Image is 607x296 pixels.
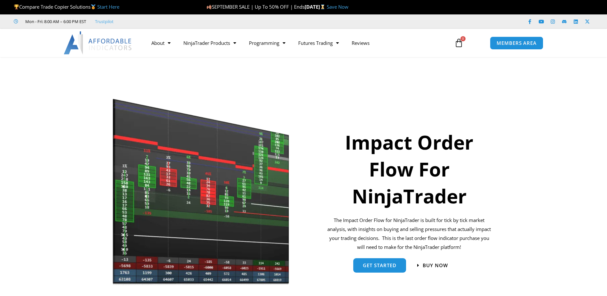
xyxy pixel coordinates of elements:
a: Start Here [97,4,119,10]
span: Compare Trade Copier Solutions [14,4,119,10]
a: Save Now [327,4,348,10]
a: 0 [445,34,473,52]
a: About [145,36,177,50]
img: 🥇 [91,4,96,9]
a: Buy now [417,263,448,268]
span: get started [363,263,396,268]
img: ⌛ [320,4,325,9]
img: 🍂 [207,4,212,9]
nav: Menu [145,36,447,50]
span: MEMBERS AREA [497,41,537,45]
img: LogoAI | Affordable Indicators – NinjaTrader [64,31,132,54]
h1: Impact Order Flow For NinjaTrader [326,129,492,210]
a: get started [353,258,406,273]
span: 0 [460,36,466,41]
a: Trustpilot [95,18,114,25]
a: NinjaTrader Products [177,36,243,50]
span: Mon - Fri: 8:00 AM – 6:00 PM EST [24,18,86,25]
a: MEMBERS AREA [490,37,543,50]
img: 🏆 [14,4,19,9]
img: Orderflow | Affordable Indicators – NinjaTrader [112,97,290,287]
strong: [DATE] [305,4,327,10]
span: SEPTEMBER SALE | Up To 50% OFF | Ends [206,4,305,10]
span: Buy now [423,263,448,268]
a: Programming [243,36,292,50]
p: The Impact Order Flow for NinjaTrader is built for tick by tick market analysis, with insights on... [326,216,492,251]
a: Reviews [345,36,376,50]
a: Futures Trading [292,36,345,50]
